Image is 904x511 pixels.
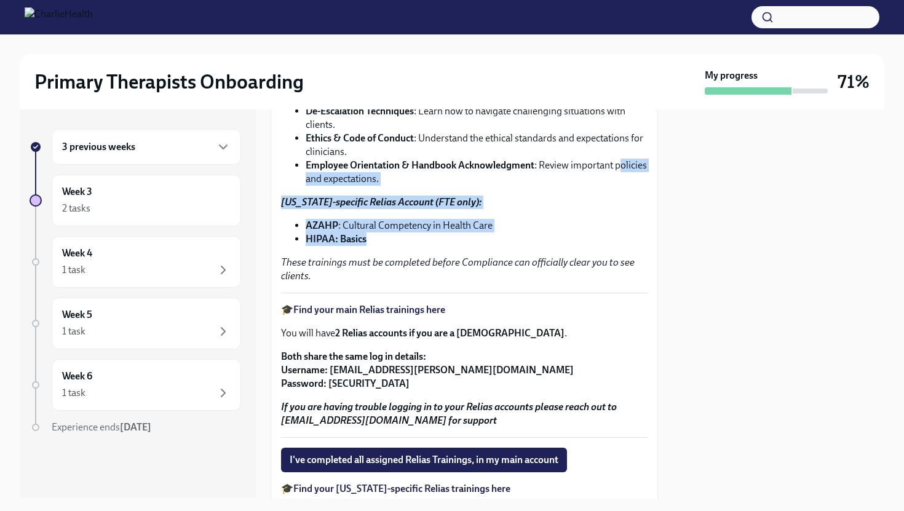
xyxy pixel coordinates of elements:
[306,159,534,171] strong: Employee Orientation & Handbook Acknowledgment
[30,175,241,226] a: Week 32 tasks
[30,236,241,288] a: Week 41 task
[281,482,648,496] p: 🎓
[62,247,92,260] h6: Week 4
[25,7,93,27] img: CharlieHealth
[62,325,85,338] div: 1 task
[62,263,85,277] div: 1 task
[306,159,648,186] li: : Review important policies and expectations.
[281,256,635,282] em: These trainings must be completed before Compliance can officially clear you to see clients.
[34,69,304,94] h2: Primary Therapists Onboarding
[290,454,558,466] span: I've completed all assigned Relias Trainings, in my main account
[306,219,648,232] li: : Cultural Competency in Health Care
[30,298,241,349] a: Week 51 task
[293,483,510,494] a: Find your [US_STATE]-specific Relias trainings here
[120,421,151,433] strong: [DATE]
[281,448,567,472] button: I've completed all assigned Relias Trainings, in my main account
[62,140,135,154] h6: 3 previous weeks
[306,105,414,117] strong: De-Escalation Techniques
[306,233,367,245] strong: HIPAA: Basics
[281,401,617,426] strong: If you are having trouble logging in to your Relias accounts please reach out to [EMAIL_ADDRESS][...
[705,69,758,82] strong: My progress
[62,202,90,215] div: 2 tasks
[281,303,648,317] p: 🎓
[306,105,648,132] li: : Learn how to navigate challenging situations with clients.
[281,327,648,340] p: You will have .
[62,370,92,383] h6: Week 6
[52,129,241,165] div: 3 previous weeks
[30,359,241,411] a: Week 61 task
[838,71,870,93] h3: 71%
[306,132,648,159] li: : Understand the ethical standards and expectations for clinicians.
[62,185,92,199] h6: Week 3
[281,196,482,208] strong: [US_STATE]-specific Relias Account (FTE only):
[293,304,445,315] a: Find your main Relias trainings here
[52,421,151,433] span: Experience ends
[306,220,338,231] strong: AZAHP
[62,386,85,400] div: 1 task
[281,351,574,389] strong: Both share the same log in details: Username: [EMAIL_ADDRESS][PERSON_NAME][DOMAIN_NAME] Password:...
[62,308,92,322] h6: Week 5
[335,327,565,339] strong: 2 Relias accounts if you are a [DEMOGRAPHIC_DATA]
[306,132,414,144] strong: Ethics & Code of Conduct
